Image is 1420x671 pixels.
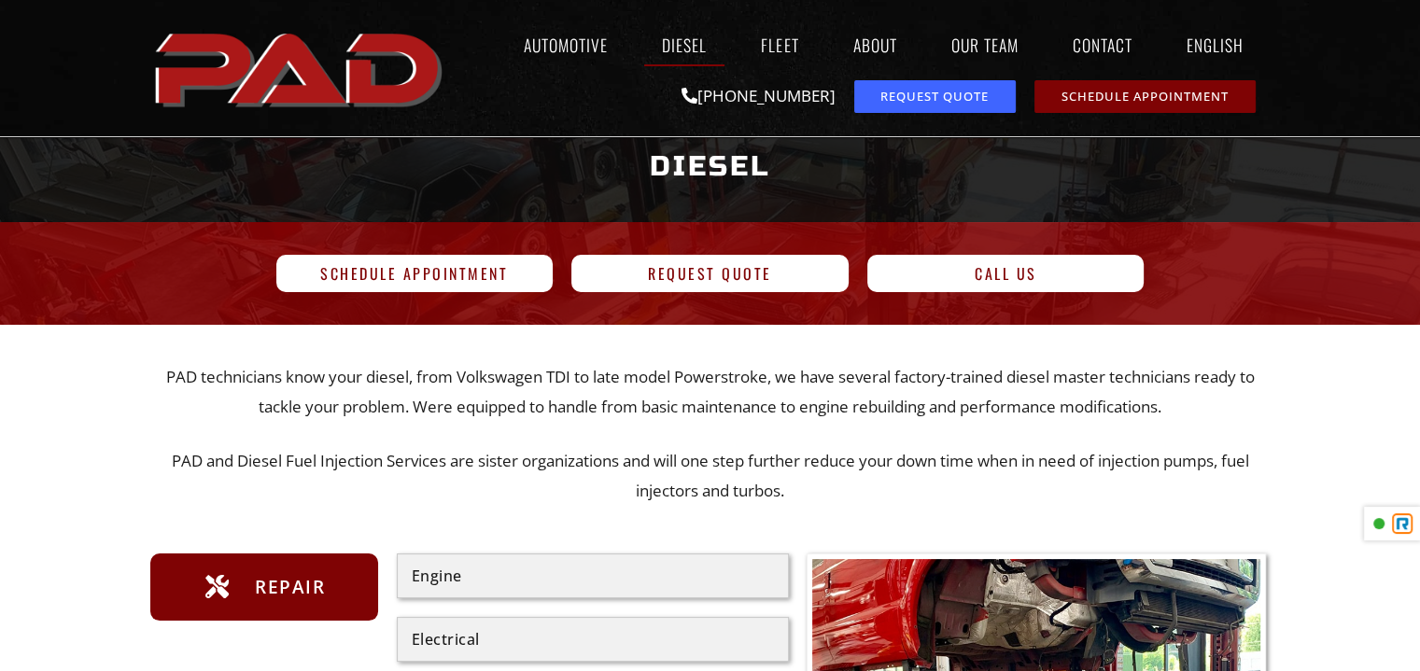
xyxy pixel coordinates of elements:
a: Automotive [506,23,626,66]
a: Contact [1054,23,1149,66]
img: The image shows the word "PAD" in bold, red, uppercase letters with a slight shadow effect. [149,18,452,119]
a: About [835,23,914,66]
p: PAD and Diesel Fuel Injection Services are sister organizations and will one step further reduce ... [150,446,1271,507]
a: Our Team [933,23,1035,66]
a: Request Quote [571,255,849,292]
h1: Diesel [160,132,1261,202]
span: Request Quote [880,91,989,103]
a: schedule repair or service appointment [1034,80,1256,113]
a: [PHONE_NUMBER] [682,85,836,106]
a: Call Us [867,255,1145,292]
a: pro automotive and diesel home page [149,18,452,119]
span: Request Quote [648,266,772,281]
span: Call Us [975,266,1037,281]
span: Schedule Appointment [320,266,508,281]
span: Schedule Appointment [1061,91,1229,103]
nav: Menu [452,23,1270,66]
a: Fleet [743,23,816,66]
a: Schedule Appointment [276,255,554,292]
a: English [1168,23,1270,66]
span: Repair [250,572,325,602]
div: Engine [412,568,774,583]
a: Diesel [644,23,724,66]
p: PAD technicians know your diesel, from Volkswagen TDI to late model Powerstroke, we have several ... [150,362,1271,423]
a: request a service or repair quote [854,80,1016,113]
div: Electrical [412,632,774,647]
